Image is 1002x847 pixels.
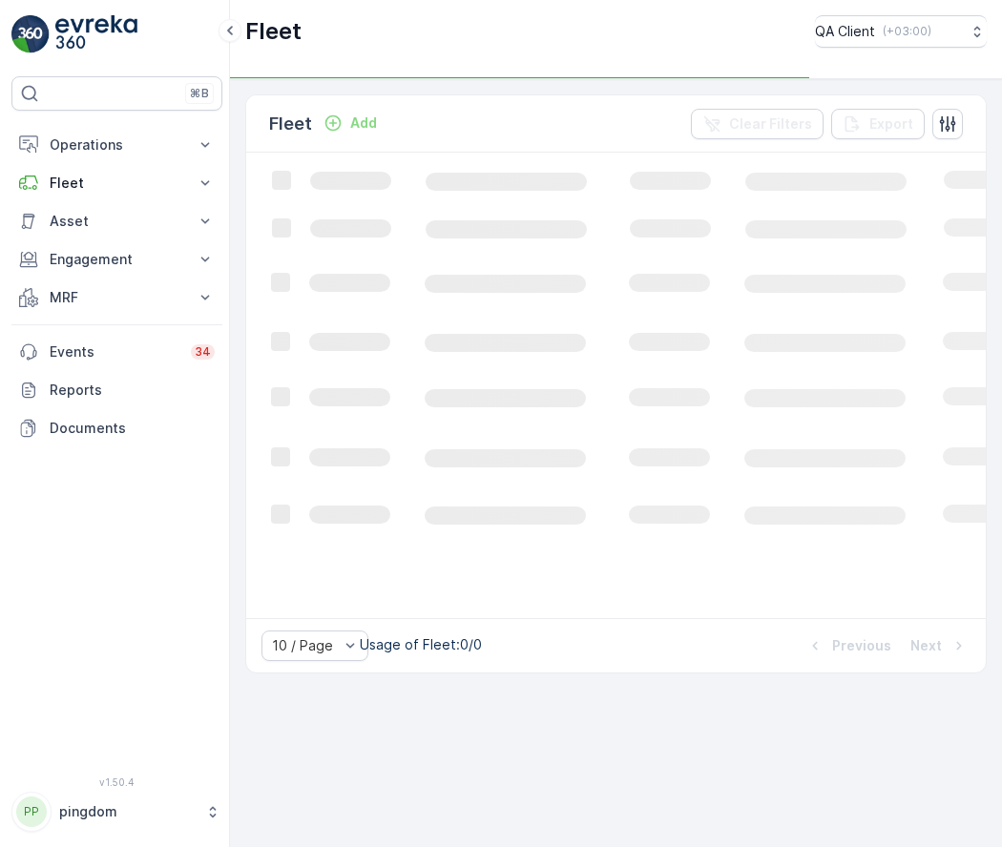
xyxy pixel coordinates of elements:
p: pingdom [59,802,196,821]
p: Operations [50,135,184,155]
p: ⌘B [190,86,209,101]
p: Engagement [50,250,184,269]
p: Events [50,342,179,362]
p: Previous [832,636,891,655]
p: Documents [50,419,215,438]
button: QA Client(+03:00) [815,15,987,48]
p: Fleet [50,174,184,193]
button: Clear Filters [691,109,824,139]
a: Reports [11,371,222,409]
p: Fleet [245,16,302,47]
p: Clear Filters [729,114,812,134]
div: PP [16,796,47,827]
button: Export [831,109,925,139]
button: MRF [11,279,222,317]
button: Previous [804,634,893,657]
button: Engagement [11,240,222,279]
p: QA Client [815,22,875,41]
span: v 1.50.4 [11,776,222,788]
button: Asset [11,202,222,240]
a: Events34 [11,333,222,371]
p: Next [910,636,942,655]
p: Fleet [269,111,312,137]
p: MRF [50,288,184,307]
p: Add [350,114,377,133]
button: Fleet [11,164,222,202]
p: ( +03:00 ) [883,24,931,39]
p: Reports [50,381,215,400]
img: logo_light-DOdMpM7g.png [55,15,137,53]
button: Next [908,634,971,657]
p: Export [869,114,913,134]
button: Add [316,112,385,134]
button: PPpingdom [11,792,222,832]
a: Documents [11,409,222,447]
p: 34 [195,344,211,360]
button: Operations [11,126,222,164]
p: Asset [50,212,184,231]
p: Usage of Fleet : 0/0 [360,635,482,654]
img: logo [11,15,50,53]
